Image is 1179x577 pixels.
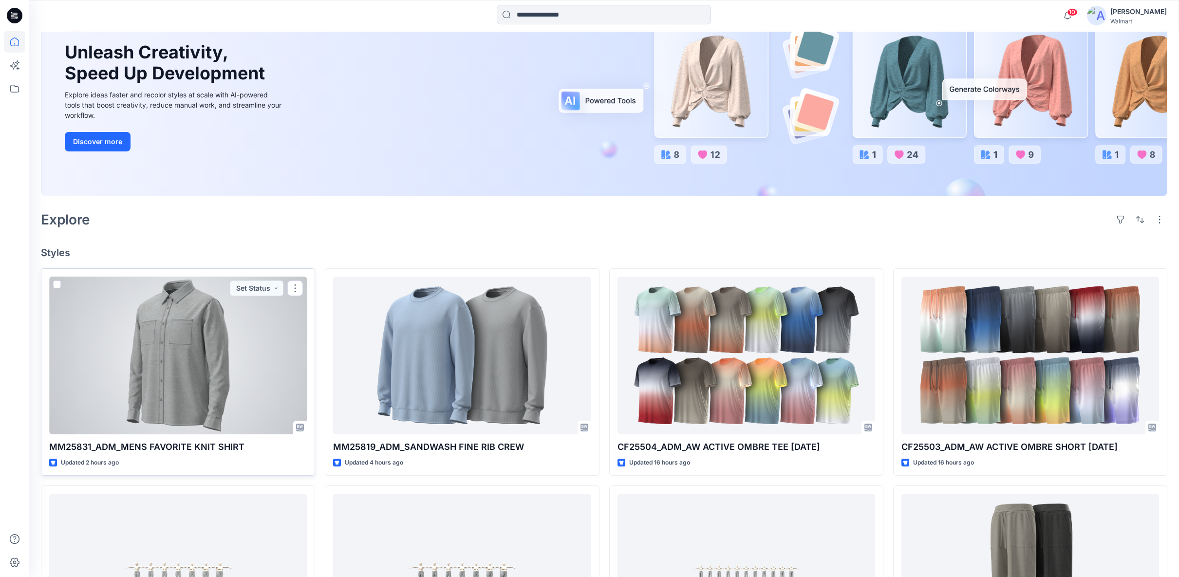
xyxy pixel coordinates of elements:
[1087,6,1106,25] img: avatar
[333,440,591,454] p: MM25819_ADM_SANDWASH FINE RIB CREW
[333,277,591,434] a: MM25819_ADM_SANDWASH FINE RIB CREW
[65,90,284,120] div: Explore ideas faster and recolor styles at scale with AI-powered tools that boost creativity, red...
[49,277,307,434] a: MM25831_ADM_MENS FAVORITE KNIT SHIRT
[345,458,403,468] p: Updated 4 hours ago
[629,458,690,468] p: Updated 16 hours ago
[49,440,307,454] p: MM25831_ADM_MENS FAVORITE KNIT SHIRT
[65,42,269,84] h1: Unleash Creativity, Speed Up Development
[901,440,1159,454] p: CF25503_ADM_AW ACTIVE OMBRE SHORT [DATE]
[1110,18,1167,25] div: Walmart
[41,247,1167,259] h4: Styles
[1067,8,1078,16] span: 10
[65,132,284,151] a: Discover more
[618,440,875,454] p: CF25504_ADM_AW ACTIVE OMBRE TEE [DATE]
[901,277,1159,434] a: CF25503_ADM_AW ACTIVE OMBRE SHORT 23MAY25
[41,212,90,227] h2: Explore
[61,458,119,468] p: Updated 2 hours ago
[65,132,131,151] button: Discover more
[913,458,974,468] p: Updated 16 hours ago
[1110,6,1167,18] div: [PERSON_NAME]
[618,277,875,434] a: CF25504_ADM_AW ACTIVE OMBRE TEE 23MAY25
